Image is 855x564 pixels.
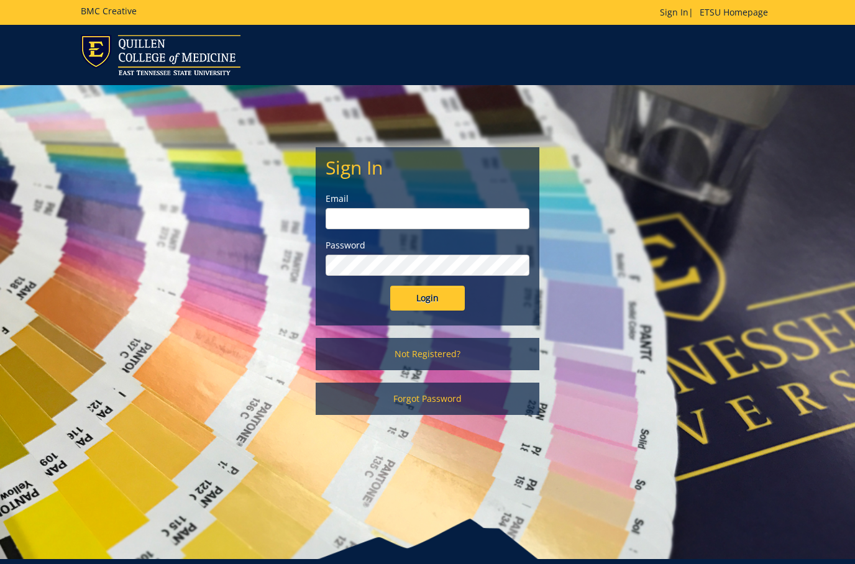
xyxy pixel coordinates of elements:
a: Sign In [660,6,688,18]
h2: Sign In [326,157,529,178]
p: | [660,6,774,19]
a: Forgot Password [316,383,539,415]
a: ETSU Homepage [693,6,774,18]
label: Email [326,193,529,205]
h5: BMC Creative [81,6,137,16]
input: Login [390,286,465,311]
label: Password [326,239,529,252]
img: ETSU logo [81,35,240,75]
a: Not Registered? [316,338,539,370]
